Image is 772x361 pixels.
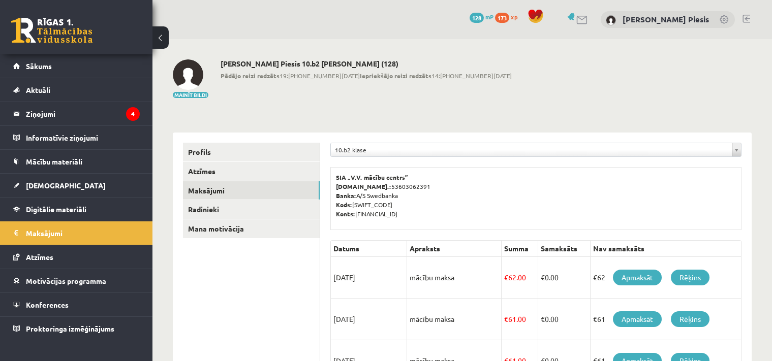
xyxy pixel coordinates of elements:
a: Maksājumi [13,221,140,245]
span: Atzīmes [26,252,53,261]
b: Banka: [336,191,356,200]
a: Rīgas 1. Tālmācības vidusskola [11,18,92,43]
span: 10.b2 klase [335,143,728,156]
a: Konferences [13,293,140,316]
img: Uldis Piesis [173,59,203,90]
a: Ziņojumi4 [13,102,140,125]
a: 128 mP [470,13,493,21]
a: [DEMOGRAPHIC_DATA] [13,174,140,197]
a: Radinieki [183,200,320,219]
h2: [PERSON_NAME] Piesis 10.b2 [PERSON_NAME] (128) [221,59,512,68]
a: 173 xp [495,13,522,21]
td: mācību maksa [407,299,502,340]
span: € [541,314,545,323]
b: Iepriekšējo reizi redzēts [360,72,431,80]
span: 173 [495,13,509,23]
b: Pēdējo reizi redzēts [221,72,280,80]
a: Apmaksāt [613,311,662,327]
legend: Maksājumi [26,221,140,245]
td: €62 [591,257,742,299]
span: 19:[PHONE_NUMBER][DATE] 14:[PHONE_NUMBER][DATE] [221,71,512,80]
img: Uldis Piesis [606,15,616,25]
a: Atzīmes [13,245,140,269]
td: 0.00 [538,257,591,299]
th: Samaksāts [538,241,591,257]
a: Digitālie materiāli [13,198,140,221]
a: Mana motivācija [183,219,320,238]
span: [DEMOGRAPHIC_DATA] [26,181,106,190]
a: Sākums [13,54,140,78]
span: € [504,273,508,282]
td: 62.00 [501,257,538,299]
a: Rēķins [671,270,709,285]
td: [DATE] [331,257,407,299]
legend: Ziņojumi [26,102,140,125]
b: SIA „V.V. mācību centrs” [336,173,409,181]
th: Apraksts [407,241,502,257]
span: Digitālie materiāli [26,205,86,214]
span: Aktuāli [26,85,50,94]
a: [PERSON_NAME] Piesis [623,14,709,24]
b: Konts: [336,210,355,218]
a: Informatīvie ziņojumi [13,126,140,149]
legend: Informatīvie ziņojumi [26,126,140,149]
span: 128 [470,13,484,23]
i: 4 [126,107,140,121]
td: 0.00 [538,299,591,340]
th: Nav samaksāts [591,241,742,257]
span: Sākums [26,61,52,71]
a: 10.b2 klase [331,143,741,156]
a: Proktoringa izmēģinājums [13,317,140,340]
th: Summa [501,241,538,257]
a: Aktuāli [13,78,140,102]
b: [DOMAIN_NAME].: [336,182,391,190]
span: Motivācijas programma [26,276,106,285]
b: Kods: [336,201,352,209]
span: xp [511,13,517,21]
span: Konferences [26,300,69,309]
p: 53603062391 A/S Swedbanka [SWIFT_CODE] [FINANCIAL_ID] [336,173,736,218]
td: mācību maksa [407,257,502,299]
a: Mācību materiāli [13,150,140,173]
span: mP [485,13,493,21]
a: Motivācijas programma [13,269,140,292]
a: Rēķins [671,311,709,327]
button: Mainīt bildi [173,92,208,98]
a: Apmaksāt [613,270,662,285]
span: € [504,314,508,323]
span: Mācību materiāli [26,157,82,166]
a: Maksājumi [183,181,320,200]
span: Proktoringa izmēģinājums [26,324,114,333]
a: Atzīmes [183,162,320,181]
th: Datums [331,241,407,257]
td: [DATE] [331,299,407,340]
td: €61 [591,299,742,340]
span: € [541,273,545,282]
a: Profils [183,143,320,161]
td: 61.00 [501,299,538,340]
